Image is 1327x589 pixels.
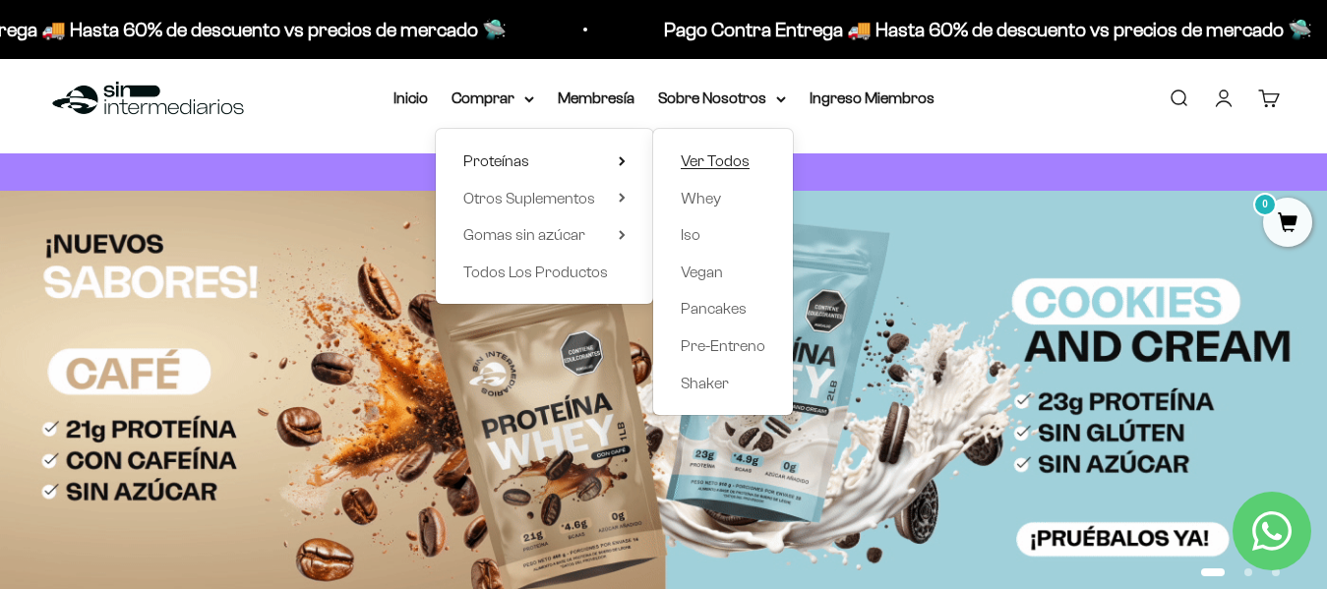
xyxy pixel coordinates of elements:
[681,264,723,280] span: Vegan
[681,260,765,285] a: Vegan
[662,14,1310,45] p: Pago Contra Entrega 🚚 Hasta 60% de descuento vs precios de mercado 🛸
[681,222,765,248] a: Iso
[681,186,765,211] a: Whey
[681,375,729,391] span: Shaker
[463,152,529,169] span: Proteínas
[681,226,700,243] span: Iso
[8,8,287,26] div: Outline
[463,148,626,174] summary: Proteínas
[681,371,765,396] a: Shaker
[681,152,750,169] span: Ver Todos
[463,186,626,211] summary: Otros Suplementos
[681,148,765,174] a: Ver Todos
[681,296,765,322] a: Pancakes
[452,86,534,111] summary: Comprar
[681,190,721,206] span: Whey
[30,79,234,95] a: Ahorra hasta 60% vs el mercado
[681,333,765,359] a: Pre-Entreno
[463,226,585,243] span: Gomas sin azúcar
[463,222,626,248] summary: Gomas sin azúcar
[681,300,747,317] span: Pancakes
[393,89,428,106] a: Inicio
[1253,193,1277,216] mark: 0
[30,132,141,148] a: + 10,500 Clientes
[8,43,243,78] a: LOS FAVORITOS DE LOS QUE SABEN...
[463,264,608,280] span: Todos Los Productos
[463,260,626,285] a: Todos Los Productos
[1263,213,1312,235] a: 0
[658,86,786,111] summary: Sobre Nosotros
[681,337,765,354] span: Pre-Entreno
[30,26,106,42] a: Back to Top
[463,190,595,206] span: Otros Suplementos
[810,89,935,106] a: Ingreso Miembros
[558,89,634,106] a: Membresía
[8,96,270,131] a: No pagues por marca. Paga por lo que hay dentro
